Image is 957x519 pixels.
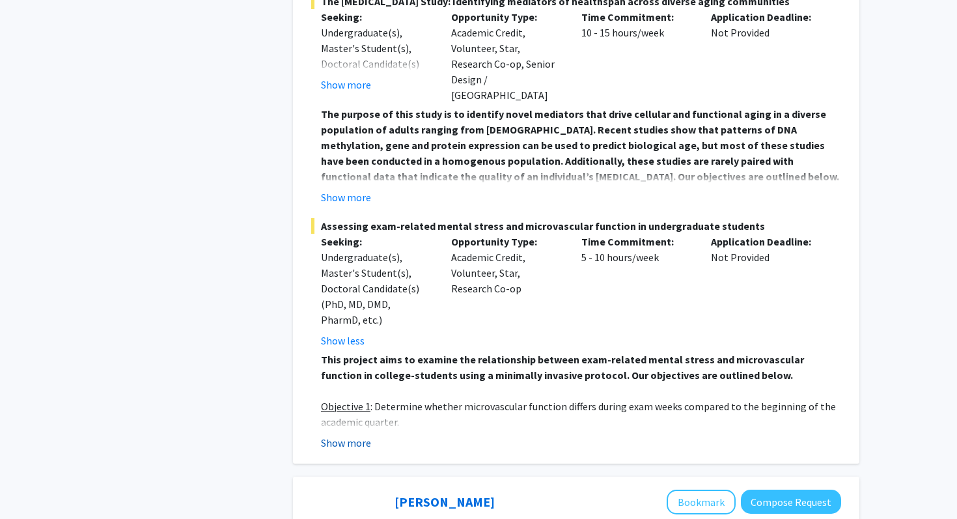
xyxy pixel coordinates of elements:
[581,234,692,249] p: Time Commitment:
[581,9,692,25] p: Time Commitment:
[711,234,822,249] p: Application Deadline:
[10,460,55,509] iframe: Chat
[741,490,841,514] button: Compose Request to Christopher Li
[701,234,831,348] div: Not Provided
[395,494,495,510] a: [PERSON_NAME]
[667,490,736,514] button: Add Christopher Li to Bookmarks
[321,400,370,413] u: Objective 1
[701,9,831,103] div: Not Provided
[321,9,432,25] p: Seeking:
[321,399,841,430] p: : Determine whether microvascular function differs during exam weeks compared to the beginning of...
[321,189,371,205] button: Show more
[321,353,804,382] strong: This project aims to examine the relationship between exam-related mental stress and microvascula...
[572,9,702,103] div: 10 - 15 hours/week
[311,218,841,234] span: Assessing exam-related mental stress and microvascular function in undergraduate students
[441,9,572,103] div: Academic Credit, Volunteer, Star, Research Co-op, Senior Design / [GEOGRAPHIC_DATA]
[451,234,562,249] p: Opportunity Type:
[711,9,822,25] p: Application Deadline:
[321,77,371,92] button: Show more
[441,234,572,348] div: Academic Credit, Volunteer, Star, Research Co-op
[451,9,562,25] p: Opportunity Type:
[321,333,365,348] button: Show less
[321,234,432,249] p: Seeking:
[321,435,371,451] button: Show more
[572,234,702,348] div: 5 - 10 hours/week
[321,25,432,103] div: Undergraduate(s), Master's Student(s), Doctoral Candidate(s) (PhD, MD, DMD, PharmD, etc.)
[321,249,432,328] div: Undergraduate(s), Master's Student(s), Doctoral Candidate(s) (PhD, MD, DMD, PharmD, etc.)
[321,107,839,183] strong: The purpose of this study is to identify novel mediators that drive cellular and functional aging...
